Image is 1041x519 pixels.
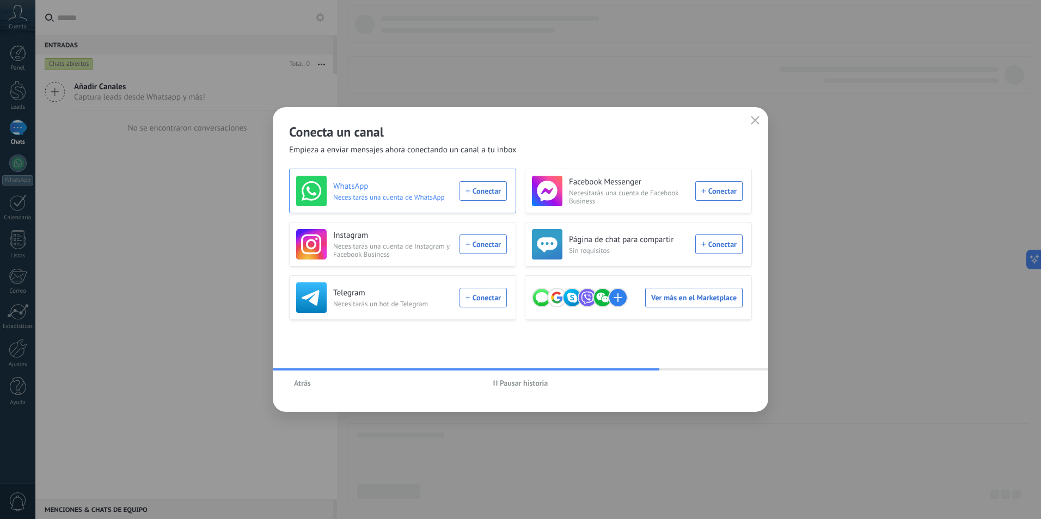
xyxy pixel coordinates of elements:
span: Empieza a enviar mensajes ahora conectando un canal a tu inbox [289,145,517,156]
h3: WhatsApp [333,181,453,192]
button: Pausar historia [488,375,553,391]
span: Necesitarás una cuenta de Facebook Business [569,189,689,205]
h2: Conecta un canal [289,123,752,140]
span: Necesitarás una cuenta de Instagram y Facebook Business [333,242,453,258]
h3: Facebook Messenger [569,177,689,188]
span: Necesitarás una cuenta de WhatsApp [333,193,453,201]
h3: Telegram [333,288,453,299]
span: Atrás [294,379,311,387]
span: Pausar historia [500,379,548,387]
span: Necesitarás un bot de Telegram [333,300,453,308]
h3: Instagram [333,230,453,241]
button: Atrás [289,375,316,391]
h3: Página de chat para compartir [569,234,689,245]
span: Sin requisitos [569,246,689,255]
